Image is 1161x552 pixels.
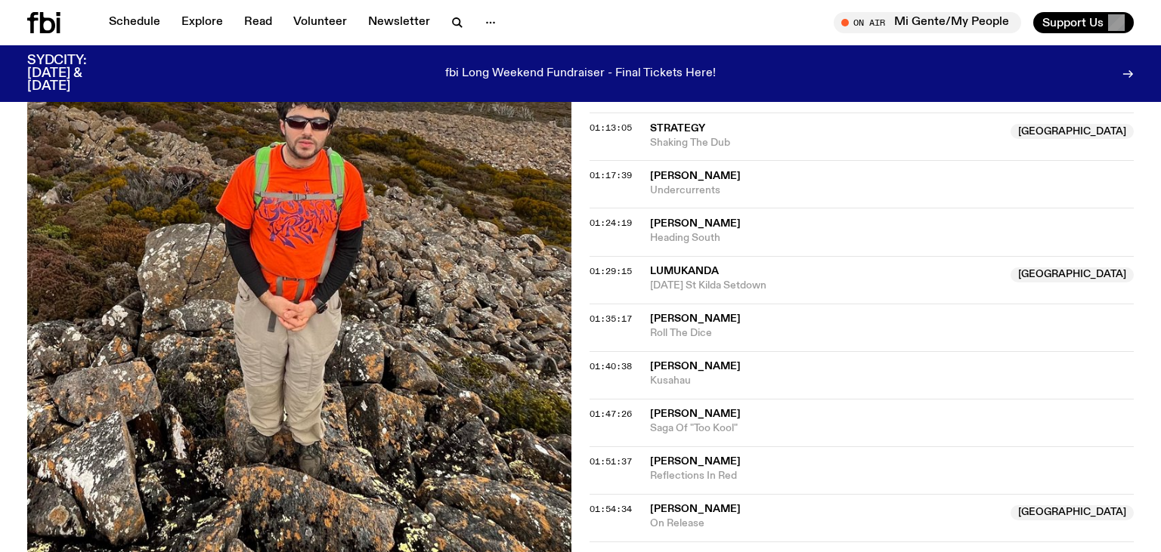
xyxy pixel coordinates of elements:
span: On Release [650,517,1002,531]
button: On AirMi Gente/My People [834,12,1021,33]
span: Roll The Dice [650,326,1134,341]
span: Saga Of "Too Kool" [650,421,1134,436]
button: 01:24:19 [590,219,632,227]
span: [PERSON_NAME] [650,361,741,372]
a: Explore [172,12,232,33]
span: 01:24:19 [590,217,632,229]
button: 01:47:26 [590,410,632,418]
button: 01:29:15 [590,267,632,276]
button: 01:35:17 [590,315,632,323]
span: Shaking The Dub [650,136,1002,150]
span: 01:17:39 [590,169,632,181]
button: 01:17:39 [590,171,632,180]
button: 01:54:34 [590,505,632,513]
span: [GEOGRAPHIC_DATA] [1011,124,1134,139]
span: 01:54:34 [590,503,632,515]
a: Read [235,12,281,33]
span: [PERSON_NAME] [650,218,741,229]
span: 01:47:26 [590,408,632,420]
span: Lumukanda [650,266,719,276]
span: [PERSON_NAME] [650,171,741,181]
button: Support Us [1033,12,1134,33]
button: 01:40:38 [590,362,632,371]
a: Newsletter [359,12,439,33]
span: [GEOGRAPHIC_DATA] [1011,505,1134,520]
span: [PERSON_NAME] [650,313,741,324]
span: 01:40:38 [590,360,632,372]
span: Kusahau [650,374,1134,388]
span: Reflections In Red [650,469,1134,483]
a: Schedule [100,12,169,33]
span: 01:29:15 [590,265,632,277]
span: [GEOGRAPHIC_DATA] [1011,267,1134,282]
span: 01:13:05 [590,122,632,134]
button: 01:13:05 [590,124,632,132]
span: [PERSON_NAME] [650,504,741,514]
a: Volunteer [284,12,356,33]
button: 01:51:37 [590,458,632,466]
span: [DATE] St Kilda Setdown [650,279,1002,293]
span: Support Us [1042,16,1104,29]
span: [PERSON_NAME] [650,409,741,419]
span: 01:35:17 [590,313,632,325]
p: fbi Long Weekend Fundraiser - Final Tickets Here! [445,67,716,81]
span: Heading South [650,231,1134,245]
span: Undercurrents [650,183,1134,198]
span: 01:51:37 [590,455,632,467]
span: Strategy [650,123,705,134]
span: [PERSON_NAME] [650,456,741,467]
h3: SYDCITY: [DATE] & [DATE] [27,54,124,93]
